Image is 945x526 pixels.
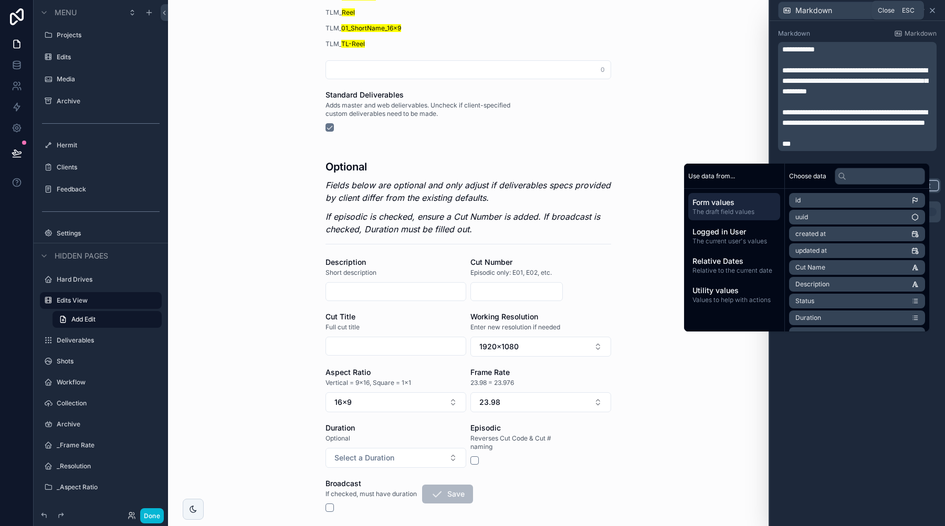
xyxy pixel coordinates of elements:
label: Clients [57,163,160,171]
label: Markdown [778,29,810,38]
label: Projects [57,31,160,39]
mark: 01_ShortName_16x9 [341,24,401,32]
span: Vertical = 9x16, Square = 1x1 [325,379,411,387]
a: Add Edit [52,311,162,328]
span: Description [325,257,366,266]
span: Duration [325,423,355,432]
label: Archive [57,420,160,428]
span: Optional [325,434,350,443]
label: _Resolution [57,462,160,470]
label: Collection [57,399,160,407]
button: Select Button [470,337,611,357]
label: Deliverables [57,336,160,345]
button: Done [140,508,164,523]
label: Archive [57,97,160,105]
span: Aspect Ratio [325,368,371,377]
span: Cut Title [325,312,355,321]
span: Markdown [795,5,832,16]
span: Enter new resolution if needed [470,323,560,331]
p: TLM_ [325,24,611,33]
p: TLM_ [325,39,611,49]
label: Feedback [57,185,160,194]
span: Choose data [789,172,826,180]
span: Standard Deliverables [325,90,404,99]
span: Full cut title [325,323,360,331]
label: Hard Drives [57,275,160,284]
span: Menu [55,7,77,18]
span: Relative to the current date [692,266,776,275]
button: Select Button [325,448,466,468]
a: Markdown [894,29,937,38]
label: Shots [57,357,160,366]
label: Settings [57,229,160,238]
label: Edits [57,53,160,61]
span: Close [878,6,895,15]
span: Relative Dates [692,256,776,266]
span: 16x9 [334,397,352,407]
em: Fields below are optional and only adjust if deliverables specs provided by client differ from th... [325,180,611,203]
span: Working Resolution [470,312,538,321]
mark: TL-Reel [341,40,365,48]
span: Episodic [470,423,501,432]
span: Cut Number [470,257,512,266]
span: Add Edit [71,315,96,324]
span: Short description [325,269,376,277]
span: 23.98 [479,397,500,407]
label: Media [57,75,160,83]
h3: Optional [325,159,611,175]
label: Edits View [57,296,155,305]
span: Use data from... [688,172,735,180]
div: scrollable content [684,189,784,313]
span: Esc [900,6,917,15]
label: Workflow [57,378,160,387]
span: Adds master and web deliervables. Uncheck if client-specified custom deliverables need to be made. [325,101,514,118]
span: If checked, must have duration [325,490,417,498]
span: Frame Rate [470,368,510,377]
label: Hermit [57,141,160,149]
label: _Frame Rate [57,441,160,449]
span: Select a Duration [334,453,394,463]
span: The current user's values [692,237,776,245]
span: Values to help with actions [692,296,776,304]
p: TLM_ [325,8,611,17]
span: Logged in User [692,227,776,237]
button: Markdown [778,2,899,19]
label: _Aspect Ratio [57,483,160,491]
span: Hidden pages [55,251,108,261]
span: Broadcast [325,479,361,488]
mark: Reel [342,8,355,16]
em: If episodic is checked, ensure a Cut Number is added. If broadcast is checked, Duration must be f... [325,211,600,234]
span: Reverses Cut Code & Cut # naming [470,434,563,451]
span: Utility values [692,285,776,296]
span: Markdown [905,29,937,38]
div: scrollable content [778,42,937,151]
span: The draft field values [692,208,776,216]
button: Select Button [325,392,466,412]
span: Form values [692,197,776,208]
span: 1920x1080 [479,341,519,352]
button: Select Button [470,392,611,412]
span: 23.98 = 23.976 [470,379,514,387]
span: Episodic only: E01, E02, etc. [470,269,552,277]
